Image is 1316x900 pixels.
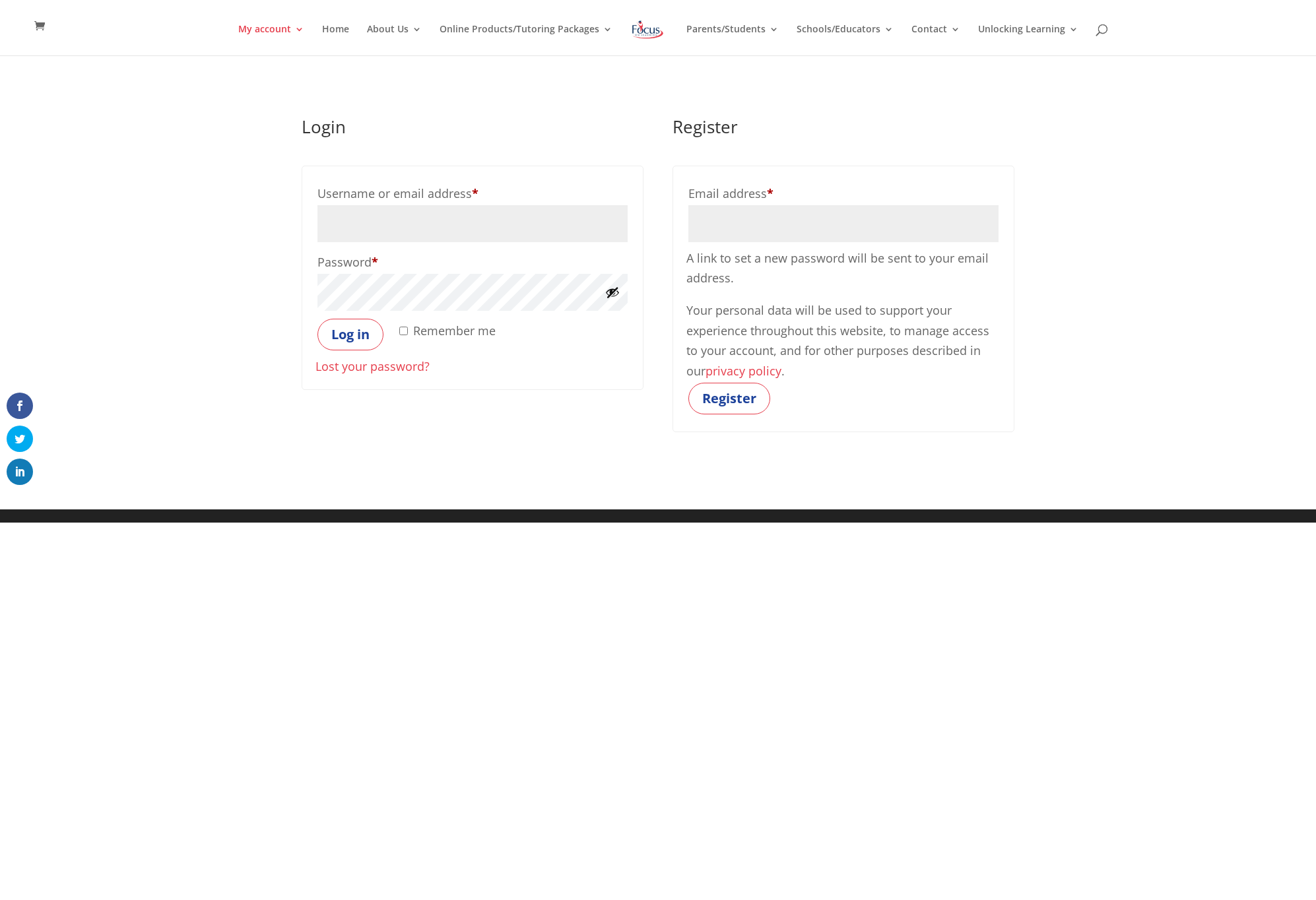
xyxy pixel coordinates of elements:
span: Remember me [413,323,496,338]
a: privacy policy [706,363,781,379]
a: Parents/Students [686,24,779,55]
p: Your personal data will be used to support your experience throughout this website, to manage acc... [686,300,1001,381]
label: Email address [688,181,999,205]
a: My account [238,24,304,55]
a: Unlocking Learning [978,24,1078,55]
button: Show password [605,285,620,300]
a: Online Products/Tutoring Packages [440,24,612,55]
a: Home [322,24,349,55]
label: Username or email address [317,181,628,205]
label: Password [317,250,628,274]
a: About Us [367,24,422,55]
h2: Login [302,118,643,142]
a: Lost your password? [315,358,430,374]
h2: Register [673,118,1014,142]
button: Register [688,383,770,414]
a: Schools/Educators [797,24,894,55]
a: Contact [911,24,960,55]
img: Focus on Learning [630,18,665,42]
input: Remember me [399,327,408,335]
p: A link to set a new password will be sent to your email address. [686,248,1001,300]
button: Log in [317,319,383,350]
